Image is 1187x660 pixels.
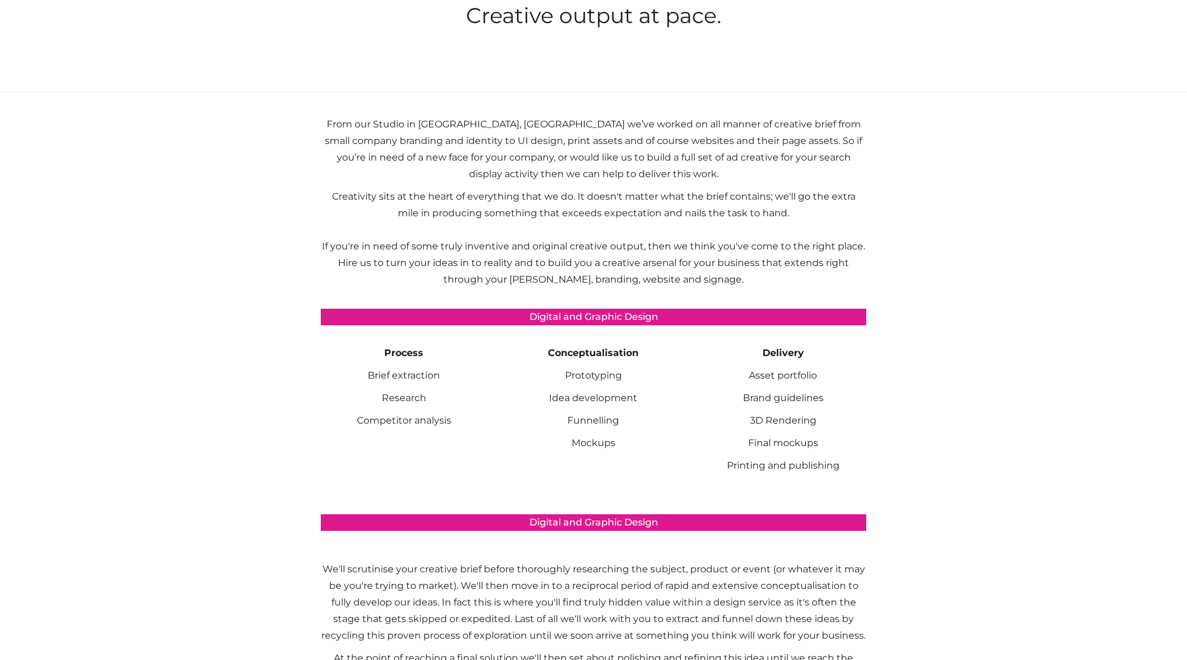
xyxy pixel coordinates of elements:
[694,367,872,384] p: Asset portfolio
[505,435,682,451] p: Mockups
[321,188,866,288] p: Creativity sits at the heart of everything that we do. It doesn't matter what the brief contains;...
[321,309,866,325] h6: Digital and Graphic Design
[694,390,872,406] p: Brand guidelines
[505,367,682,384] p: Prototyping
[694,457,872,474] p: Printing and publishing
[694,412,872,429] p: 3D Rendering
[505,345,682,361] h6: Conceptualisation
[694,435,872,451] p: Final mockups
[505,390,682,406] p: Idea development
[321,561,866,644] p: We'll scrutinise your creative brief before thoroughly researching the subject, product or event ...
[315,367,493,384] p: Brief extraction
[694,345,872,361] h6: Delivery
[333,1,854,30] h2: Creative output at pace.
[315,412,493,429] p: Competitor analysis
[694,480,872,496] p: ‍
[505,412,682,429] p: Funnelling
[315,345,493,361] h6: Process
[321,514,866,531] h6: Digital and Graphic Design
[321,116,866,182] p: From our Studio in [GEOGRAPHIC_DATA], [GEOGRAPHIC_DATA] we’ve worked on all manner of creative br...
[315,390,493,406] p: Research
